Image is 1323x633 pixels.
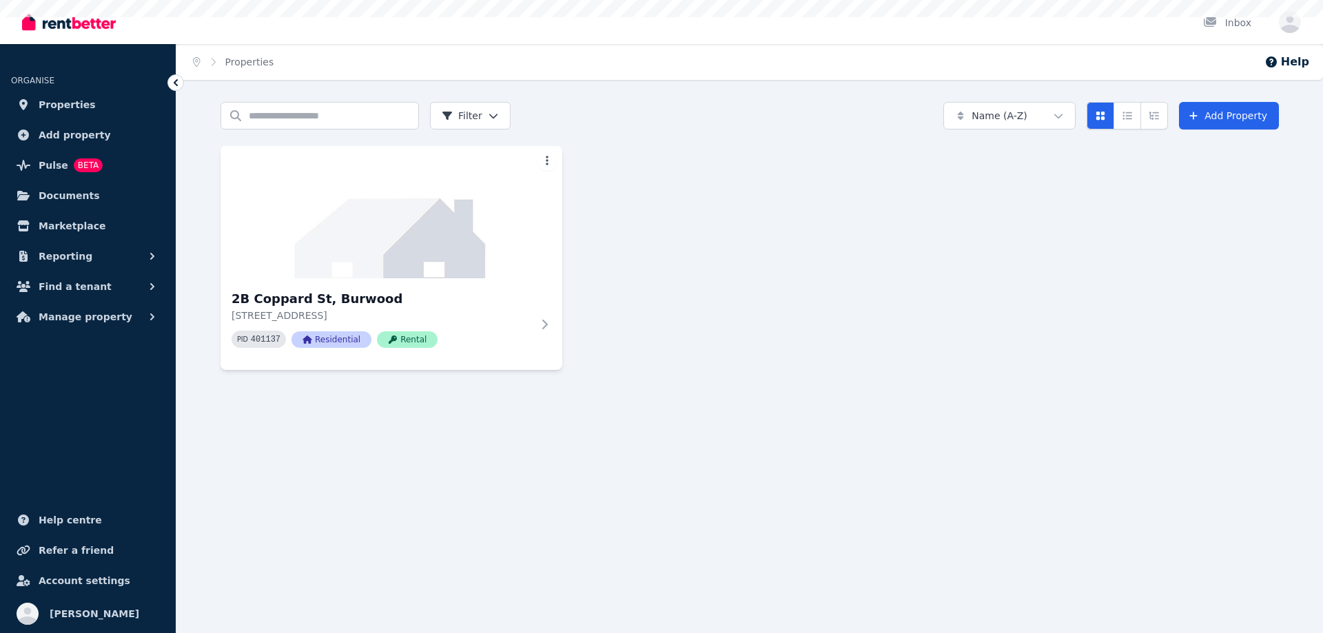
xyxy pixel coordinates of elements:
a: Add property [11,121,165,149]
span: Account settings [39,572,130,589]
div: Inbox [1203,16,1251,30]
a: Documents [11,182,165,209]
h3: 2B Coppard St, Burwood [232,289,532,309]
img: RentBetter [22,12,116,32]
a: Properties [225,56,274,68]
a: Account settings [11,567,165,594]
img: 2B Coppard St, Burwood [220,146,562,278]
span: Marketplace [39,218,105,234]
button: Name (A-Z) [943,102,1076,129]
span: Documents [39,187,100,204]
span: Manage property [39,309,132,325]
div: View options [1087,102,1168,129]
a: 2B Coppard St, Burwood2B Coppard St, Burwood[STREET_ADDRESS]PID 401137ResidentialRental [220,146,562,370]
p: [STREET_ADDRESS] [232,309,532,322]
a: PulseBETA [11,152,165,179]
button: Compact list view [1114,102,1141,129]
button: Find a tenant [11,273,165,300]
span: Refer a friend [39,542,114,559]
span: Reporting [39,248,92,264]
small: PID [237,335,248,343]
nav: Breadcrumb [176,44,290,80]
button: Expanded list view [1140,102,1168,129]
button: Card view [1087,102,1114,129]
button: Help [1264,54,1309,70]
a: Add Property [1179,102,1279,129]
button: Manage property [11,303,165,331]
span: Rental [377,331,438,348]
span: Add property [39,127,111,143]
span: Residential [291,331,371,348]
a: Help centre [11,506,165,534]
span: Help centre [39,512,102,528]
span: Pulse [39,157,68,174]
a: Properties [11,91,165,118]
button: Filter [430,102,511,129]
code: 401137 [251,335,280,344]
span: Properties [39,96,96,113]
span: ORGANISE [11,76,54,85]
span: Name (A-Z) [972,109,1027,123]
span: Filter [442,109,482,123]
a: Refer a friend [11,537,165,564]
span: BETA [74,158,103,172]
button: More options [537,152,557,171]
a: Marketplace [11,212,165,240]
button: Reporting [11,242,165,270]
span: [PERSON_NAME] [50,605,139,622]
span: Find a tenant [39,278,112,295]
